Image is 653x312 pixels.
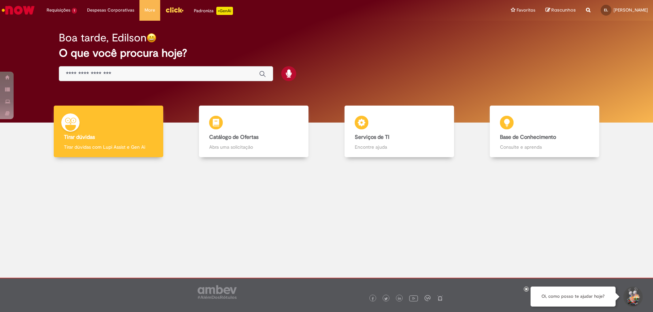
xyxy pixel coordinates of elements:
img: logo_footer_linkedin.png [398,297,401,301]
img: logo_footer_naosei.png [437,295,443,301]
img: happy-face.png [147,33,156,43]
a: Rascunhos [546,7,576,14]
div: Padroniza [194,7,233,15]
h2: Boa tarde, Edilson [59,32,147,44]
img: logo_footer_ambev_rotulo_gray.png [198,285,237,299]
button: Iniciar Conversa de Suporte [622,287,643,307]
img: logo_footer_facebook.png [371,297,374,300]
img: logo_footer_youtube.png [409,294,418,302]
img: ServiceNow [1,3,36,17]
h2: O que você procura hoje? [59,47,595,59]
b: Base de Conhecimento [500,134,556,141]
p: Abra uma solicitação [209,144,298,150]
b: Serviços de TI [355,134,389,141]
a: Catálogo de Ofertas Abra uma solicitação [181,106,327,158]
img: logo_footer_workplace.png [424,295,431,301]
a: Serviços de TI Encontre ajuda [326,106,472,158]
span: Rascunhos [551,7,576,13]
span: Despesas Corporativas [87,7,134,14]
span: [PERSON_NAME] [614,7,648,13]
img: logo_footer_twitter.png [384,297,388,300]
a: Tirar dúvidas Tirar dúvidas com Lupi Assist e Gen Ai [36,106,181,158]
div: Oi, como posso te ajudar hoje? [531,287,616,307]
a: Base de Conhecimento Consulte e aprenda [472,106,618,158]
b: Catálogo de Ofertas [209,134,258,141]
span: Requisições [47,7,70,14]
p: Tirar dúvidas com Lupi Assist e Gen Ai [64,144,153,150]
b: Tirar dúvidas [64,134,95,141]
p: Encontre ajuda [355,144,444,150]
span: EL [604,8,608,12]
img: click_logo_yellow_360x200.png [165,5,184,15]
span: Favoritos [517,7,535,14]
p: Consulte e aprenda [500,144,589,150]
span: 1 [72,8,77,14]
p: +GenAi [216,7,233,15]
span: More [145,7,155,14]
